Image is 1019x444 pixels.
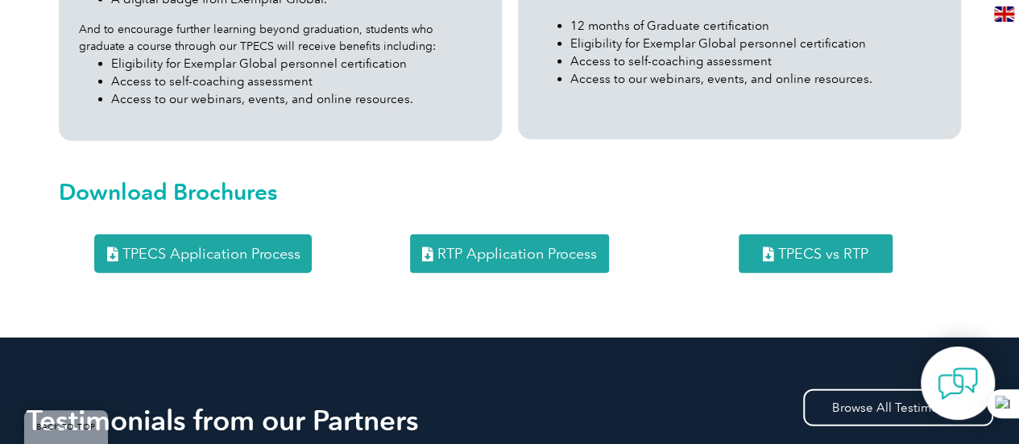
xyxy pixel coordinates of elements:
[803,389,993,426] a: Browse All Testimonials
[122,247,300,261] span: TPECS Application Process
[27,408,993,434] h2: Testimonials from our Partners
[410,234,609,273] a: RTP Application Process
[994,6,1014,22] img: en
[570,70,941,88] li: Access to our webinars, events, and online resources.
[59,179,961,205] h2: Download Brochures
[437,247,597,261] span: RTP Application Process
[570,52,941,70] li: Access to self-coaching assessment
[24,410,108,444] a: BACK TO TOP
[111,73,482,90] li: Access to self-coaching assessment
[778,247,868,261] span: TPECS vs RTP
[739,234,893,273] a: TPECS vs RTP
[570,17,941,35] li: 12 months of Graduate certification
[938,363,978,404] img: contact-chat.png
[570,35,941,52] li: Eligibility for Exemplar Global personnel certification
[94,234,312,273] a: TPECS Application Process
[111,90,482,108] li: Access to our webinars, events, and online resources.
[111,55,482,73] li: Eligibility for Exemplar Global personnel certification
